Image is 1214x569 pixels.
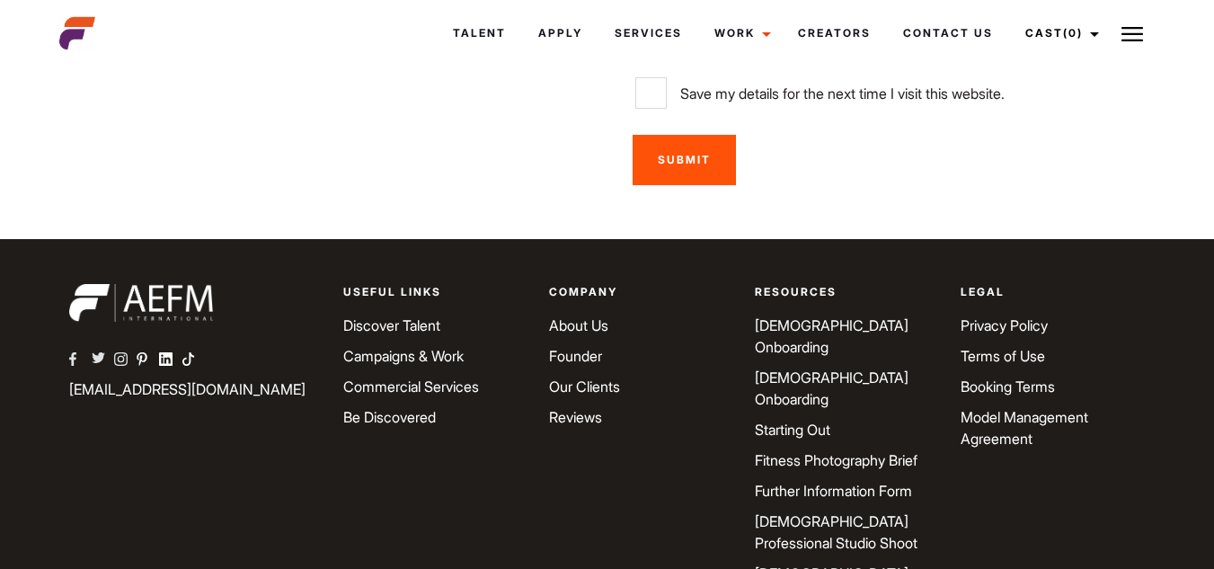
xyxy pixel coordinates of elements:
[343,347,464,365] a: Campaigns & Work
[549,408,602,426] a: Reviews
[69,380,306,398] a: [EMAIL_ADDRESS][DOMAIN_NAME]
[755,451,917,469] a: Fitness Photography Brief
[1009,9,1110,58] a: Cast(0)
[522,9,598,58] a: Apply
[598,9,698,58] a: Services
[159,350,182,371] a: AEFM Linkedin
[69,350,92,371] a: AEFM Facebook
[961,408,1088,448] a: Model Management Agreement
[782,9,887,58] a: Creators
[69,284,213,322] img: aefm-brand-22-white.png
[549,378,620,396] a: Our Clients
[549,284,733,300] p: Company
[92,350,114,371] a: AEFM Twitter
[343,378,479,396] a: Commercial Services
[961,378,1055,396] a: Booking Terms
[343,408,436,426] a: Be Discovered
[549,347,602,365] a: Founder
[182,350,204,371] a: AEFM TikTok
[343,284,527,300] p: Useful Links
[114,350,137,371] a: AEFM Instagram
[961,284,1145,300] p: Legal
[1063,26,1083,40] span: (0)
[887,9,1009,58] a: Contact Us
[633,135,736,184] input: Submit
[755,421,830,439] a: Starting Out
[755,512,917,552] a: [DEMOGRAPHIC_DATA] Professional Studio Shoot
[437,9,522,58] a: Talent
[755,316,908,356] a: [DEMOGRAPHIC_DATA] Onboarding
[635,77,667,109] input: Save my details for the next time I visit this website.
[343,316,440,334] a: Discover Talent
[755,369,908,408] a: [DEMOGRAPHIC_DATA] Onboarding
[549,316,608,334] a: About Us
[59,15,95,51] img: cropped-aefm-brand-fav-22-square.png
[1121,23,1143,45] img: Burger icon
[635,77,1148,109] label: Save my details for the next time I visit this website.
[755,284,939,300] p: Resources
[961,316,1048,334] a: Privacy Policy
[137,350,159,371] a: AEFM Pinterest
[961,347,1045,365] a: Terms of Use
[755,482,912,500] a: Further Information Form
[698,9,782,58] a: Work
